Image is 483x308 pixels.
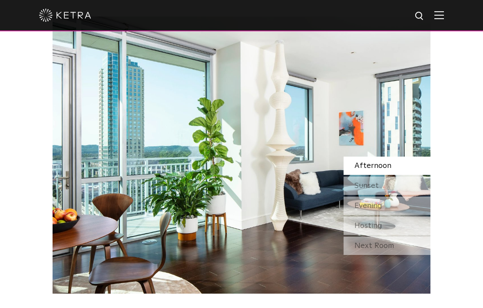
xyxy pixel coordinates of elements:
[39,9,91,22] img: ketra-logo-2019-white
[344,237,430,255] div: Next Room
[414,11,425,22] img: search icon
[354,202,382,210] span: Evening
[354,222,382,230] span: Hosting
[354,182,379,190] span: Sunset
[53,17,430,294] img: SS_HBD_LivingRoom_Desktop_01
[434,11,444,19] img: Hamburger%20Nav.svg
[354,162,391,170] span: Afternoon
